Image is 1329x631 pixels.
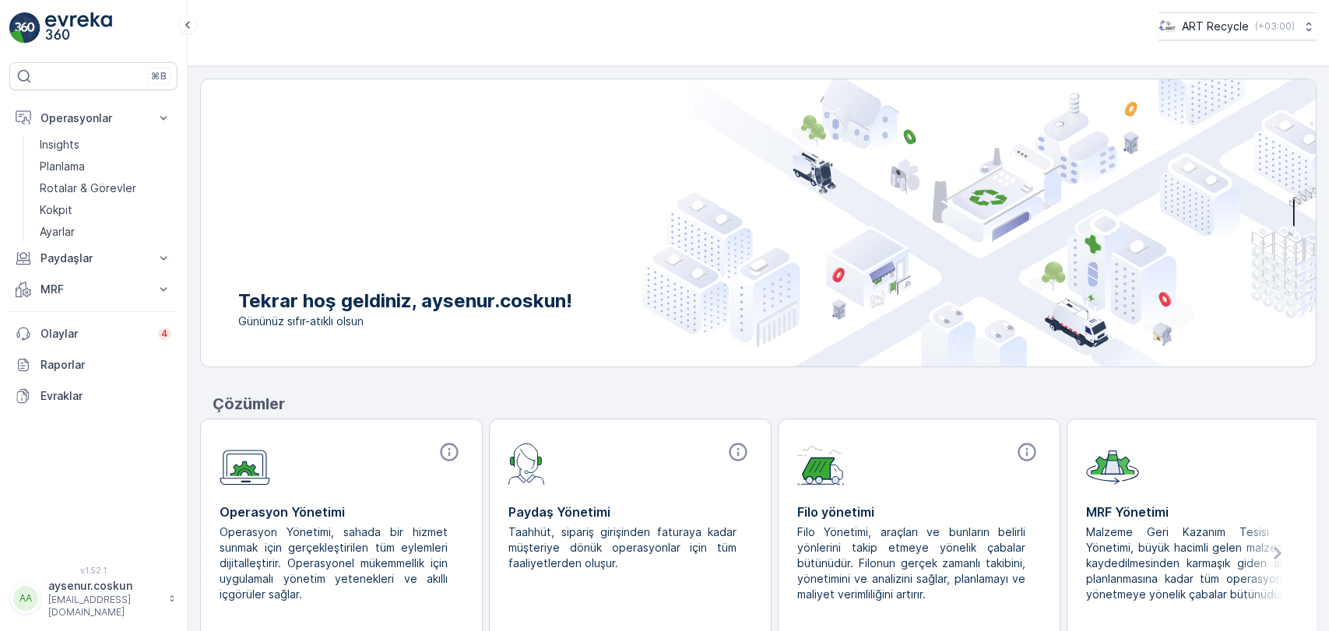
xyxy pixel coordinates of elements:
img: city illustration [642,79,1316,366]
p: Filo yönetimi [797,503,1041,521]
img: module-icon [797,441,845,485]
p: Çözümler [213,392,1317,415]
a: Planlama [33,156,178,177]
p: ⌘B [151,70,167,82]
p: [EMAIL_ADDRESS][DOMAIN_NAME] [48,594,160,619]
a: Raporlar [9,349,178,380]
img: logo [9,12,40,44]
button: AAaysenur.coskun[EMAIL_ADDRESS][DOMAIN_NAME] [9,578,178,619]
p: Ayarlar [40,224,75,240]
div: AA [13,586,38,611]
button: MRF [9,274,178,305]
a: Ayarlar [33,221,178,243]
p: Raporlar [40,357,171,373]
p: Planlama [40,159,85,174]
a: Rotalar & Görevler [33,177,178,199]
p: ( +03:00 ) [1255,20,1295,33]
img: logo_light-DOdMpM7g.png [45,12,112,44]
a: Evraklar [9,380,178,412]
img: module-icon [220,441,270,486]
p: Kokpit [40,202,72,218]
button: ART Recycle(+03:00) [1158,12,1317,40]
img: module-icon [1086,441,1139,485]
p: Olaylar [40,326,149,342]
p: ART Recycle [1182,19,1249,34]
p: Tekrar hoş geldiniz, aysenur.coskun! [238,289,572,314]
p: Malzeme Geri Kazanım Tesisi (MRF) Yönetimi, büyük hacimli gelen malzemelerin kaydedilmesinden kar... [1086,524,1317,602]
span: v 1.52.1 [9,566,178,575]
p: Insights [40,137,79,152]
p: 4 [161,328,168,340]
p: Operasyonlar [40,110,146,126]
p: MRF [40,282,146,297]
p: Operasyon Yönetimi, sahada bir hizmet sunmak için gerçekleştirilen tüm eylemleri dijitalleştirir.... [220,524,451,602]
a: Olaylar4 [9,318,178,349]
img: module-icon [508,441,545,485]
p: Operasyon Yönetimi [220,503,463,521]
img: image_23.png [1158,18,1176,35]
p: Taahhüt, sipariş girişinden faturaya kadar müşteriye dönük operasyonlar için tüm faaliyetlerden o... [508,524,740,571]
p: Evraklar [40,388,171,404]
p: Filo Yönetimi, araçları ve bunların belirli yönlerini takip etmeye yönelik çabalar bütünüdür. Fil... [797,524,1028,602]
a: Kokpit [33,199,178,221]
span: Gününüz sıfır-atıklı olsun [238,314,572,329]
p: Rotalar & Görevler [40,181,136,196]
a: Insights [33,134,178,156]
button: Operasyonlar [9,103,178,134]
p: Paydaşlar [40,251,146,266]
button: Paydaşlar [9,243,178,274]
p: aysenur.coskun [48,578,160,594]
p: Paydaş Yönetimi [508,503,752,521]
